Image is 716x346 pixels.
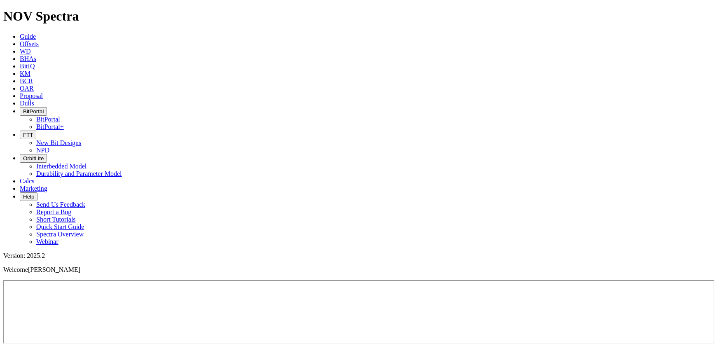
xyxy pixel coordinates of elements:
[23,108,44,115] span: BitPortal
[20,33,36,40] a: Guide
[36,238,58,245] a: Webinar
[36,123,64,130] a: BitPortal+
[20,48,31,55] a: WD
[28,266,80,273] span: [PERSON_NAME]
[36,139,81,146] a: New Bit Designs
[20,63,35,70] a: BitIQ
[20,70,30,77] a: KM
[36,216,76,223] a: Short Tutorials
[3,252,713,259] div: Version: 2025.2
[20,131,36,139] button: FTT
[36,163,87,170] a: Interbedded Model
[36,223,84,230] a: Quick Start Guide
[20,185,47,192] a: Marketing
[20,40,39,47] a: Offsets
[36,201,85,208] a: Send Us Feedback
[3,266,713,274] p: Welcome
[20,77,33,84] a: BCR
[23,155,44,161] span: OrbitLite
[20,154,47,163] button: OrbitLite
[3,9,713,24] h1: NOV Spectra
[20,107,47,116] button: BitPortal
[20,178,35,185] a: Calcs
[20,85,34,92] a: OAR
[36,231,84,238] a: Spectra Overview
[36,147,49,154] a: NPD
[36,170,122,177] a: Durability and Parameter Model
[20,92,43,99] a: Proposal
[23,194,34,200] span: Help
[20,100,34,107] a: Dulls
[20,192,37,201] button: Help
[20,55,36,62] a: BHAs
[23,132,33,138] span: FTT
[36,116,60,123] a: BitPortal
[36,208,71,215] a: Report a Bug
